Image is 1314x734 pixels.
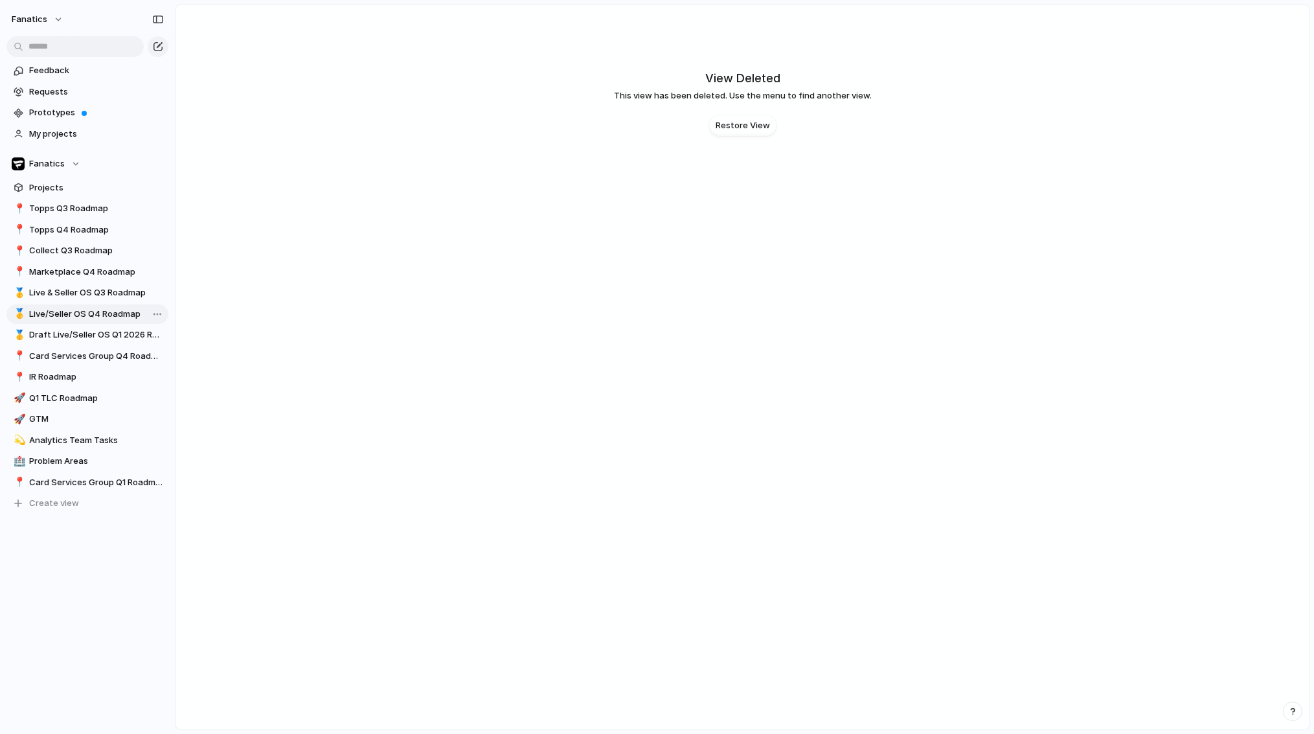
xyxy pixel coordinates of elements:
button: 📍 [12,476,25,489]
div: 💫 [14,433,23,448]
span: IR Roadmap [29,371,164,384]
button: 📍 [12,266,25,279]
span: Feedback [29,64,164,77]
span: Fanatics [29,157,65,170]
button: 🥇 [12,328,25,341]
div: 🚀 [14,391,23,406]
span: Live/Seller OS Q4 Roadmap [29,308,164,321]
a: 📍Marketplace Q4 Roadmap [6,262,168,282]
div: 📍 [14,475,23,490]
button: 📍 [12,224,25,236]
a: My projects [6,124,168,144]
a: 🏥Problem Areas [6,452,168,471]
span: This view has been deleted. Use the menu to find another view. [614,89,872,102]
a: Feedback [6,61,168,80]
a: 📍Card Services Group Q4 Roadmap [6,347,168,366]
a: 🚀GTM [6,409,168,429]
h2: View Deleted [705,69,780,87]
div: 📍 [14,222,23,237]
button: 🚀 [12,392,25,405]
span: Topps Q3 Roadmap [29,202,164,215]
a: 📍Topps Q3 Roadmap [6,199,168,218]
a: 🚀Q1 TLC Roadmap [6,389,168,408]
button: 📍 [12,371,25,384]
a: Prototypes [6,103,168,122]
button: Restore View [709,115,776,136]
span: Restore View [716,119,770,132]
span: Draft Live/Seller OS Q1 2026 Roadmap [29,328,164,341]
a: 📍Collect Q3 Roadmap [6,241,168,260]
a: 📍Card Services Group Q1 Roadmap [6,473,168,492]
span: Create view [29,497,79,510]
button: 📍 [12,350,25,363]
a: 🥇Draft Live/Seller OS Q1 2026 Roadmap [6,325,168,345]
span: Projects [29,181,164,194]
span: Prototypes [29,106,164,119]
span: fanatics [12,13,47,26]
div: 📍 [14,264,23,279]
button: Fanatics [6,154,168,174]
button: 📍 [12,202,25,215]
div: 🚀 [14,412,23,427]
span: Card Services Group Q1 Roadmap [29,476,164,489]
div: 🥇 [14,286,23,301]
span: Card Services Group Q4 Roadmap [29,350,164,363]
button: 🏥 [12,455,25,468]
a: 📍IR Roadmap [6,367,168,387]
span: Analytics Team Tasks [29,434,164,447]
a: 🥇Live & Seller OS Q3 Roadmap [6,283,168,303]
a: 💫Analytics Team Tasks [6,431,168,450]
a: Requests [6,82,168,102]
div: 📍 [14,244,23,258]
span: Requests [29,86,164,98]
a: 📍Topps Q4 Roadmap [6,220,168,240]
span: Marketplace Q4 Roadmap [29,266,164,279]
div: 🏥 [14,454,23,469]
span: Collect Q3 Roadmap [29,244,164,257]
a: Projects [6,178,168,198]
span: My projects [29,128,164,141]
span: Q1 TLC Roadmap [29,392,164,405]
div: 📍 [14,370,23,385]
button: fanatics [6,9,70,30]
button: 🥇 [12,286,25,299]
span: Topps Q4 Roadmap [29,224,164,236]
button: Create view [6,494,168,513]
div: 📍 [14,349,23,363]
a: 🥇Live/Seller OS Q4 Roadmap [6,304,168,324]
div: 🥇 [14,306,23,321]
span: Problem Areas [29,455,164,468]
button: 💫 [12,434,25,447]
button: 🚀 [12,413,25,426]
span: Live & Seller OS Q3 Roadmap [29,286,164,299]
span: GTM [29,413,164,426]
button: 📍 [12,244,25,257]
div: 📍 [14,201,23,216]
div: 🥇 [14,328,23,343]
button: 🥇 [12,308,25,321]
